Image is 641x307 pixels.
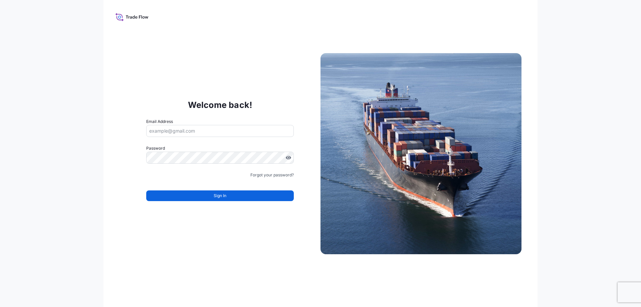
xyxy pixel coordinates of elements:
[286,155,291,160] button: Show password
[146,125,294,137] input: example@gmail.com
[188,100,252,110] p: Welcome back!
[146,118,173,125] label: Email Address
[214,192,226,199] span: Sign In
[146,190,294,201] button: Sign In
[320,53,521,254] img: Ship illustration
[250,172,294,178] a: Forgot your password?
[146,145,294,152] label: Password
